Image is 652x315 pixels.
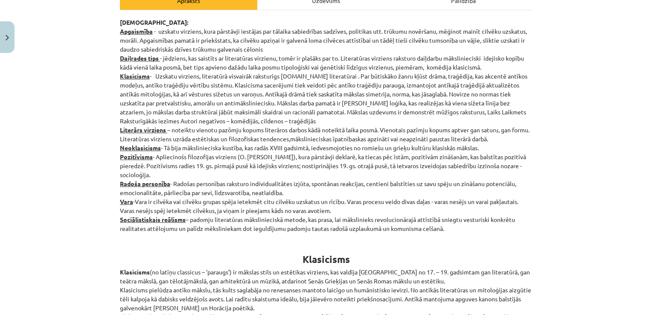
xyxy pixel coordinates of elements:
u: Apgaismība [120,27,153,35]
strong: Klasicisms [120,72,150,80]
strong: Vara [120,198,133,205]
strong: Klasicisms [120,268,150,276]
strong: Literārs virziens [120,126,166,134]
p: - uzskatu virziens, kura pārstāvji iestājas par tālaika sabiedrības sadzīves, politikas utt. trūk... [120,18,532,233]
strong: Radoša personība [120,180,170,187]
strong: Daiļrades tips [120,54,159,62]
strong: Sociālistiskais reālisms [120,216,186,223]
img: icon-close-lesson-0947bae3869378f0d4975bcd49f059093ad1ed9edebbc8119c70593378902aed.svg [6,35,9,41]
strong: Pozitīvisms [120,153,153,160]
strong: Neoklasicisms [120,144,161,152]
b: Klasicisms [303,253,350,265]
strong: [DEMOGRAPHIC_DATA]: [120,18,188,26]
